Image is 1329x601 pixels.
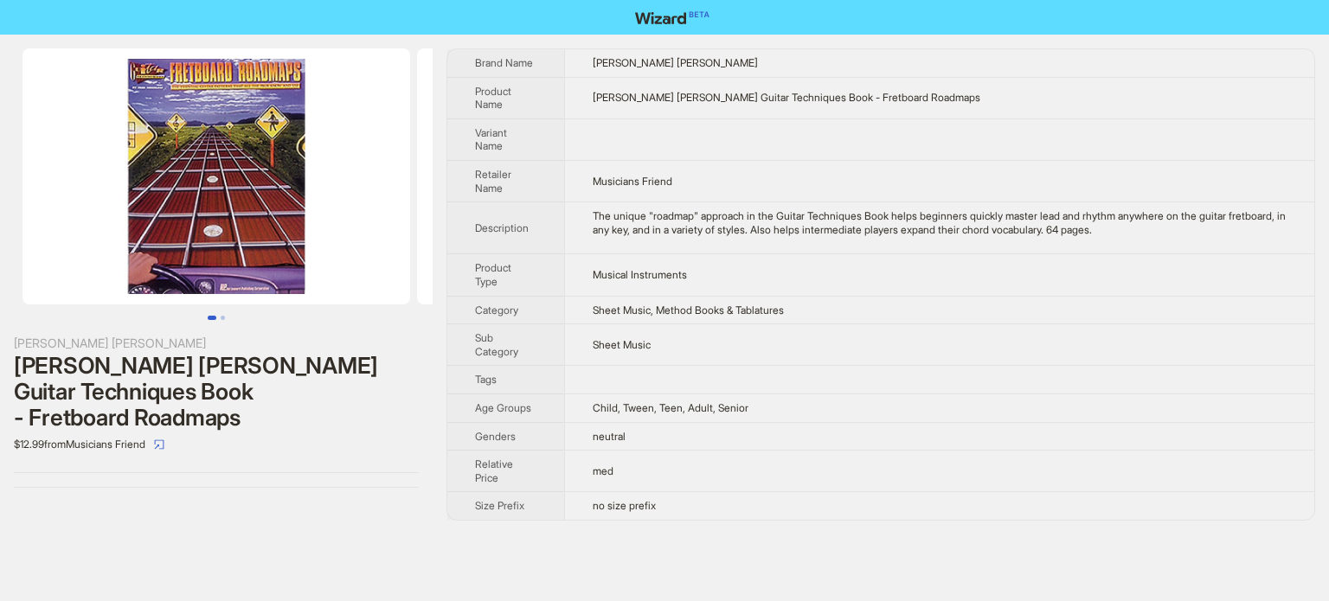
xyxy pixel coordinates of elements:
button: Go to slide 1 [208,316,216,320]
span: Description [475,221,529,234]
div: [PERSON_NAME] [PERSON_NAME] [14,334,419,353]
button: Go to slide 2 [221,316,225,320]
span: Musicians Friend [593,175,672,188]
span: [PERSON_NAME] [PERSON_NAME] Guitar Techniques Book - Fretboard Roadmaps [593,91,980,104]
span: Retailer Name [475,168,511,195]
span: Genders [475,430,516,443]
span: select [154,439,164,450]
span: [PERSON_NAME] [PERSON_NAME] [593,56,758,69]
div: The unique "roadmap" approach in the Guitar Techniques Book helps beginners quickly master lead a... [593,209,1287,236]
span: Sub Category [475,331,518,358]
span: neutral [593,430,626,443]
span: Sheet Music [593,338,651,351]
span: Tags [475,373,497,386]
span: Sheet Music, Method Books & Tablatures [593,304,784,316]
div: $12.99 from Musicians Friend [14,431,419,458]
span: Brand Name [475,56,533,69]
span: Relative Price [475,457,513,484]
span: Musical Instruments [593,268,687,281]
span: Age Groups [475,401,531,414]
span: Product Type [475,261,511,288]
img: Hal Leonard Guitar Techniques Book - Fretboard Roadmaps image 1 [22,48,410,304]
span: Category [475,304,518,316]
span: Variant Name [475,126,507,153]
img: Hal Leonard Guitar Techniques Book - Fretboard Roadmaps image 2 [417,48,805,304]
span: no size prefix [593,499,656,512]
span: med [593,464,613,477]
span: Product Name [475,85,511,112]
span: Size Prefix [475,499,524,512]
div: [PERSON_NAME] [PERSON_NAME] Guitar Techniques Book - Fretboard Roadmaps [14,353,419,431]
span: Child, Tween, Teen, Adult, Senior [593,401,748,414]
